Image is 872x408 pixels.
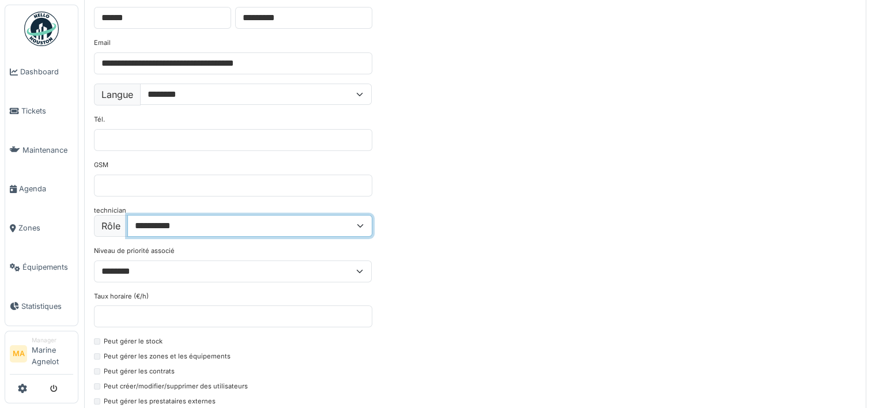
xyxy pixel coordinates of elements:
label: Peut gérer les zones et les équipements [104,352,231,361]
label: Rôle [94,215,128,237]
a: Statistiques [5,286,78,326]
a: Équipements [5,248,78,287]
span: Tickets [21,105,73,116]
div: Manager [32,336,73,345]
span: Statistiques [21,301,73,312]
a: Zones [5,209,78,248]
a: Maintenance [5,130,78,169]
label: Niveau de priorité associé [94,246,175,256]
label: Peut gérer les contrats [104,367,175,376]
label: GSM [94,160,108,170]
li: Marine Agnelot [32,336,73,372]
li: MA [10,345,27,362]
label: Langue [94,84,141,105]
a: Dashboard [5,52,78,92]
img: Badge_color-CXgf-gQk.svg [24,12,59,46]
a: Tickets [5,92,78,131]
label: Peut gérer le stock [104,337,163,346]
label: Taux horaire (€/h) [94,292,149,301]
label: Peut créer/modifier/supprimer des utilisateurs [104,381,248,391]
span: Dashboard [20,66,73,77]
label: Tél. [94,115,105,124]
span: Zones [18,222,73,233]
span: Maintenance [22,145,73,156]
a: MA ManagerMarine Agnelot [10,336,73,375]
label: Peut gérer les prestataires externes [104,396,216,406]
span: Équipements [22,262,73,273]
label: Email [94,38,111,48]
a: Agenda [5,169,78,209]
span: Agenda [19,183,73,194]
